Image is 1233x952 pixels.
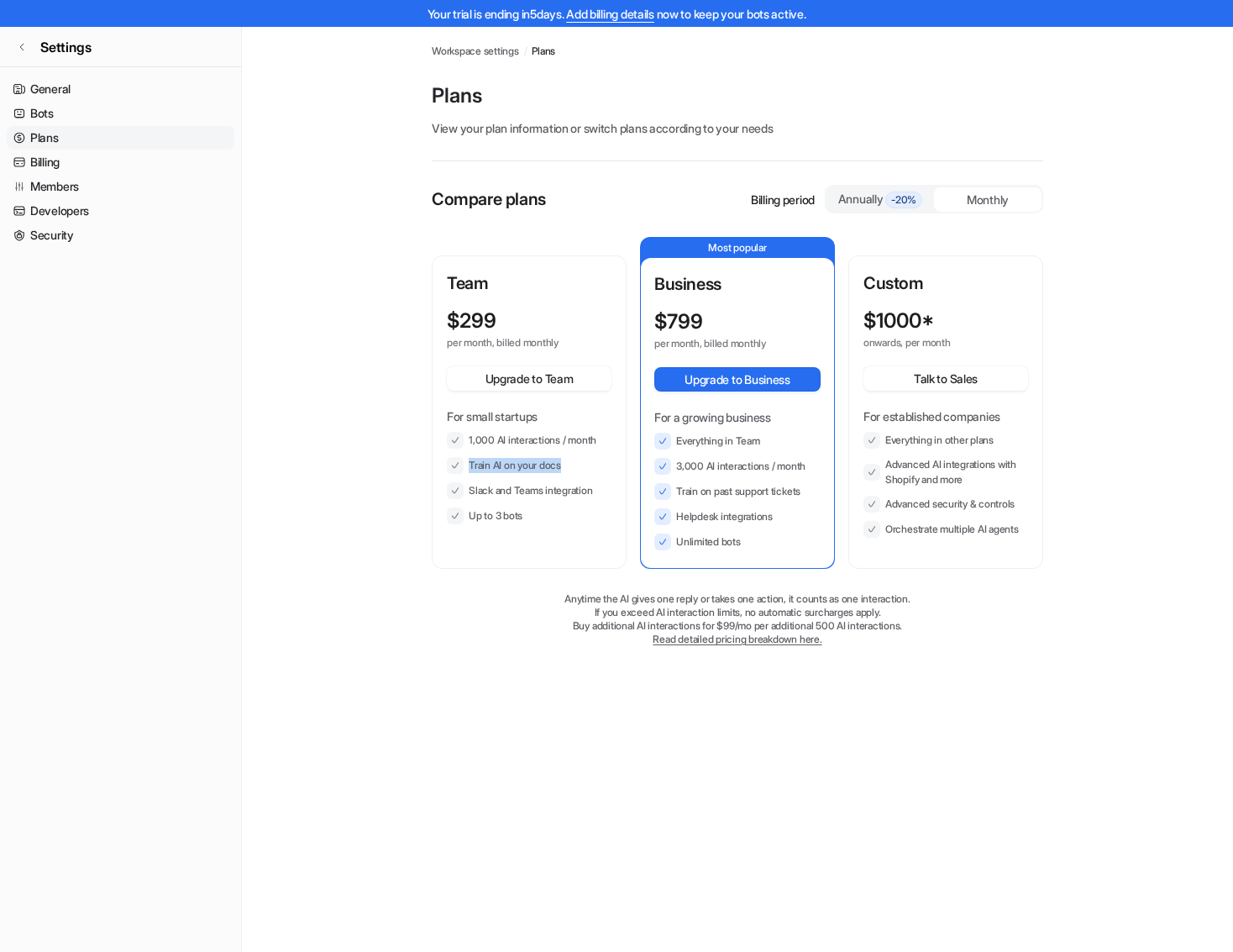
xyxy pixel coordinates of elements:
[654,433,821,450] li: Everything in Team
[885,192,922,208] span: -20%
[7,126,234,150] a: Plans
[447,366,611,391] button: Upgrade to Team
[7,224,234,247] a: Security
[863,432,1028,449] li: Everything in other plans
[863,496,1028,513] li: Advanced security & controls
[833,190,927,208] div: Annually
[654,458,821,475] li: 3,000 AI interactions / month
[863,309,934,333] p: $ 1000*
[653,633,821,645] a: Read detailed pricing breakdown here.
[432,187,546,212] p: Compare plans
[7,77,234,101] a: General
[447,508,611,524] li: Up to 3 bots
[863,366,1028,391] button: Talk to Sales
[641,238,834,258] p: Most popular
[654,367,821,392] button: Upgrade to Business
[863,457,1028,487] li: Advanced AI integrations with Shopify and more
[432,119,1043,137] p: View your plan information or switch plans according to your needs
[654,337,790,350] p: per month, billed monthly
[654,534,821,550] li: Unlimited bots
[447,271,611,296] p: Team
[654,271,821,297] p: Business
[532,44,555,59] a: Plans
[654,483,821,500] li: Train on past support tickets
[751,191,815,208] p: Billing period
[863,271,1028,296] p: Custom
[432,44,519,59] a: Workspace settings
[934,187,1041,212] div: Monthly
[447,482,611,499] li: Slack and Teams integration
[40,37,92,57] span: Settings
[432,606,1043,619] p: If you exceed AI interaction limits, no automatic surcharges apply.
[7,175,234,198] a: Members
[7,199,234,223] a: Developers
[524,44,527,59] span: /
[7,102,234,125] a: Bots
[432,82,1043,109] p: Plans
[432,619,1043,633] p: Buy additional AI interactions for $99/mo per additional 500 AI interactions.
[447,309,496,333] p: $ 299
[654,408,821,426] p: For a growing business
[432,592,1043,606] p: Anytime the AI gives one reply or takes one action, it counts as one interaction.
[654,508,821,525] li: Helpdesk integrations
[447,457,611,474] li: Train AI on your docs
[566,7,654,21] a: Add billing details
[7,150,234,174] a: Billing
[447,336,581,350] p: per month, billed monthly
[447,432,611,449] li: 1,000 AI interactions / month
[654,310,703,334] p: $ 799
[863,408,1028,425] p: For established companies
[863,521,1028,538] li: Orchestrate multiple AI agents
[447,408,611,425] p: For small startups
[863,336,998,350] p: onwards, per month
